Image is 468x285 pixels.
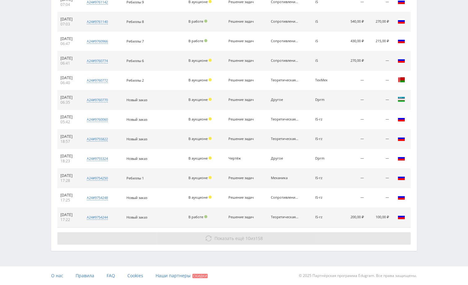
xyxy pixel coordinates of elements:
span: В аукционе [188,175,208,180]
td: 270,00 ₽ [336,51,367,71]
div: 06:41 [60,61,78,66]
span: Новый заказ [126,137,147,141]
span: Холд [209,59,212,62]
span: Ребиллы 1 [126,176,144,180]
td: — [336,90,367,110]
div: iS [315,39,333,43]
span: В аукционе [188,156,208,161]
img: rus.png [398,135,405,142]
td: 215,00 ₽ [367,32,392,51]
div: a24#9760774 [87,58,108,63]
td: — [336,169,367,188]
div: Решение задач [228,117,256,121]
div: Dprm [315,156,333,161]
span: В аукционе [188,78,208,82]
td: — [336,149,367,169]
span: Новый заказ [126,117,147,122]
td: 270,00 ₽ [367,12,392,32]
div: 17:22 [60,217,78,222]
div: [DATE] [60,95,78,100]
div: 05:42 [60,120,78,124]
span: Холд [209,98,212,101]
div: Решение задач [228,137,256,141]
div: IS-rz [315,215,333,219]
div: Сопротивление материалов [271,59,299,63]
div: a24#9755324 [87,156,108,161]
a: О нас [51,266,63,285]
span: В работе [188,215,203,219]
span: Холд [209,117,212,120]
img: rus.png [398,57,405,64]
div: [DATE] [60,75,78,80]
div: [DATE] [60,56,78,61]
div: a24#9760770 [87,97,108,102]
div: [DATE] [60,154,78,159]
span: Cookies [127,273,143,278]
div: Теоретическая механика [271,137,299,141]
img: blr.png [398,76,405,84]
span: Ребиллы 8 [126,19,144,24]
td: 200,00 ₽ [336,208,367,227]
img: rus.png [398,213,405,220]
td: 100,00 ₽ [367,208,392,227]
td: — [367,110,392,129]
div: a24#9754244 [87,215,108,220]
div: a24#9760772 [87,78,108,83]
div: 07:03 [60,22,78,27]
div: Решение задач [228,215,256,219]
div: ТехМех [315,78,333,82]
span: Ребиллы 6 [126,58,144,63]
div: [DATE] [60,115,78,120]
div: [DATE] [60,193,78,198]
span: В работе [188,38,203,43]
span: В аукционе [188,136,208,141]
div: [DATE] [60,212,78,217]
div: Сопротивление материалов [271,196,299,200]
td: — [367,149,392,169]
div: a24#9755822 [87,137,108,142]
div: 06:47 [60,41,78,46]
span: Подтвержден [204,39,207,42]
div: [DATE] [60,173,78,178]
span: 10 [245,235,250,241]
td: 540,00 ₽ [336,12,367,32]
div: 17:28 [60,178,78,183]
div: IS-rz [315,196,333,200]
span: Новый заказ [126,156,147,161]
div: a24#9760966 [87,39,108,44]
span: Подтвержден [204,215,207,218]
div: Решение задач [228,20,256,24]
div: a24#9754250 [87,176,108,181]
img: rus.png [398,37,405,44]
div: Сопротивление материалов [271,20,299,24]
img: uzb.png [398,96,405,103]
div: Решение задач [228,78,256,82]
span: Скидки [192,274,208,278]
div: Решение задач [228,39,256,43]
td: — [336,188,367,208]
td: — [336,71,367,90]
span: Ребиллы 7 [126,39,144,43]
div: IS-rz [315,117,333,121]
span: О нас [51,273,63,278]
td: — [367,71,392,90]
img: rus.png [398,193,405,201]
div: 06:35 [60,100,78,105]
a: Наши партнеры Скидки [156,266,208,285]
td: — [367,51,392,71]
td: — [367,169,392,188]
button: Показать ещё 10из158 [57,232,411,245]
td: 430,00 ₽ [336,32,367,51]
img: rus.png [398,115,405,123]
td: — [336,129,367,149]
td: — [367,90,392,110]
div: Решение задач [228,196,256,200]
a: Cookies [127,266,143,285]
td: — [367,188,392,208]
span: В аукционе [188,58,208,63]
img: rus.png [398,17,405,25]
span: В аукционе [188,195,208,200]
div: Теоретическая механика [271,78,299,82]
span: Холд [209,196,212,199]
div: IS-rz [315,137,333,141]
